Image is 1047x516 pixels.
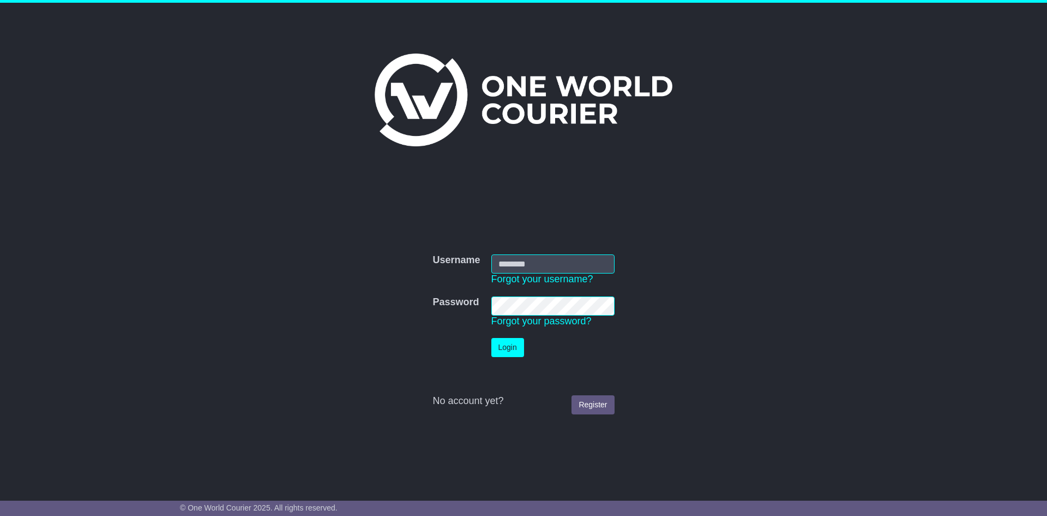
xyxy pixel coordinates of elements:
img: One World [375,54,672,146]
a: Forgot your password? [491,316,592,327]
div: No account yet? [432,395,614,407]
button: Login [491,338,524,357]
a: Register [571,395,614,414]
a: Forgot your username? [491,274,593,284]
span: © One World Courier 2025. All rights reserved. [180,503,338,512]
label: Password [432,296,479,309]
label: Username [432,254,480,266]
